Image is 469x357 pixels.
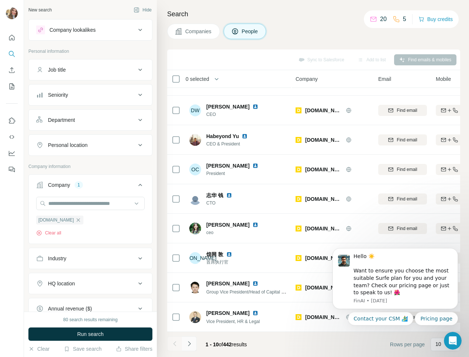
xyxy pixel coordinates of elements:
[397,137,417,143] span: Find email
[116,345,152,353] button: Share filters
[206,259,241,265] span: 首席执行官
[206,221,249,229] span: [PERSON_NAME]
[48,305,92,312] div: Annual revenue ($)
[48,116,75,124] div: Department
[6,80,18,93] button: My lists
[29,300,152,317] button: Annual revenue ($)
[206,341,219,347] span: 1 - 10
[206,229,267,236] span: ceo
[38,217,74,223] span: [DOMAIN_NAME]
[378,75,391,83] span: Email
[189,252,201,264] div: [PERSON_NAME]
[206,141,256,147] span: CEO & President
[206,133,239,140] span: Habeyond Yu
[29,111,152,129] button: Department
[206,280,249,287] span: [PERSON_NAME]
[29,275,152,292] button: HQ location
[206,319,260,324] span: Vice President, HR & Legal
[390,341,425,348] span: Rows per page
[418,14,453,24] button: Buy credits
[36,230,61,236] button: Clear all
[206,103,249,110] span: [PERSON_NAME]
[305,107,342,114] span: [DOMAIN_NAME]
[296,314,301,320] img: Logo of dhgate.com
[189,134,201,146] img: Avatar
[206,162,249,169] span: [PERSON_NAME]
[48,280,75,287] div: HQ location
[29,86,152,104] button: Seniority
[189,223,201,234] img: Avatar
[296,285,301,291] img: Logo of dhgate.com
[29,250,152,267] button: Industry
[185,28,212,35] span: Companies
[296,107,301,113] img: Logo of dhgate.com
[378,105,427,116] button: Find email
[226,192,232,198] img: LinkedIn logo
[252,222,258,228] img: LinkedIn logo
[186,75,209,83] span: 0 selected
[378,164,427,175] button: Find email
[6,7,18,19] img: Avatar
[380,15,387,24] p: 20
[296,196,301,202] img: Logo of dhgate.com
[189,164,201,175] div: OC
[252,310,258,316] img: LinkedIn logo
[6,114,18,127] button: Use Surfe on LinkedIn
[28,7,52,13] div: New search
[436,75,451,83] span: Mobile
[296,167,301,172] img: Logo of dhgate.com
[397,196,417,202] span: Find email
[63,316,117,323] div: 80 search results remaining
[242,133,248,139] img: LinkedIn logo
[189,311,201,323] img: Avatar
[28,163,152,170] p: Company information
[242,28,259,35] span: People
[48,91,68,99] div: Seniority
[6,163,18,176] button: Feedback
[305,195,342,203] span: [DOMAIN_NAME]
[397,166,417,173] span: Find email
[305,284,342,291] span: [DOMAIN_NAME]
[28,345,49,353] button: Clear
[29,176,152,197] button: Company1
[305,166,342,173] span: [DOMAIN_NAME]
[435,340,441,348] p: 10
[206,309,249,317] span: [PERSON_NAME]
[77,330,104,338] span: Run search
[206,192,223,199] span: 志华 钱
[206,170,267,177] span: President
[296,137,301,143] img: Logo of dhgate.com
[397,107,417,114] span: Find email
[223,341,232,347] span: 442
[189,104,201,116] div: DW
[49,26,96,34] div: Company lookalikes
[206,289,301,295] span: Group Vice President/Head of Capital Operation
[378,223,427,234] button: Find email
[189,193,201,205] img: Avatar
[252,104,258,110] img: LinkedIn logo
[305,136,342,144] span: [DOMAIN_NAME]
[28,48,152,55] p: Personal information
[378,193,427,205] button: Find email
[128,4,157,16] button: Hide
[6,63,18,77] button: Enrich CSV
[305,225,342,232] span: [DOMAIN_NAME]
[444,332,462,350] iframe: Intercom live chat
[48,181,70,189] div: Company
[6,47,18,61] button: Search
[206,341,247,347] span: results
[48,66,66,73] div: Job title
[219,341,223,347] span: of
[252,163,258,169] img: LinkedIn logo
[252,281,258,286] img: LinkedIn logo
[6,147,18,160] button: Dashboard
[167,9,460,19] h4: Search
[6,130,18,144] button: Use Surfe API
